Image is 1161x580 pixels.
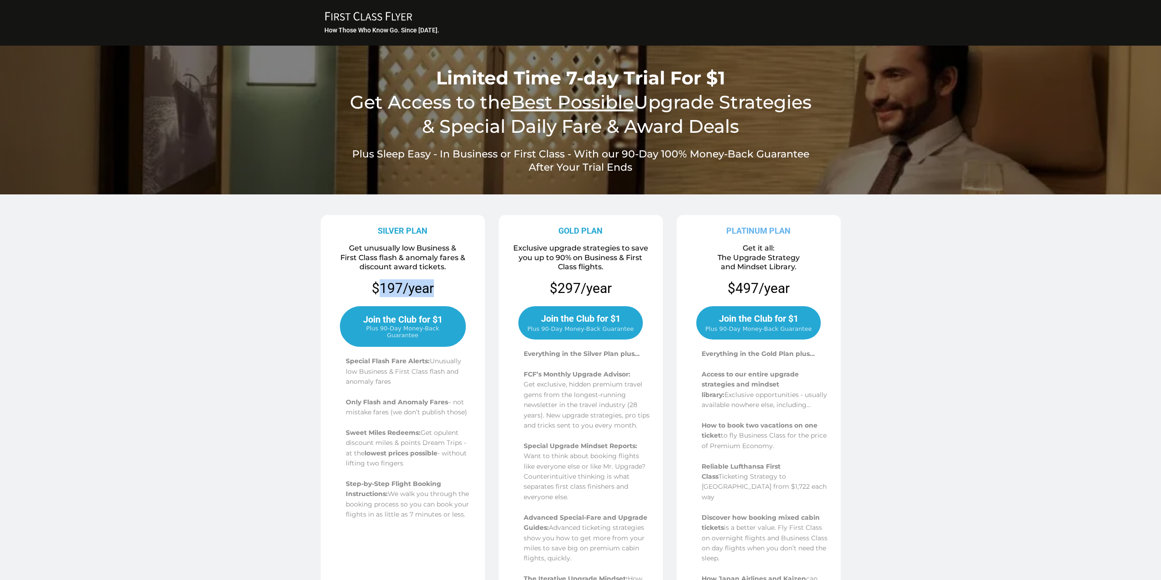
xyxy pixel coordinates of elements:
span: Plus 90-Day Money-Back Guarantee [705,325,812,332]
span: Advanced ticketing strategies show you how to get more from your miles to save big on premium cab... [524,523,645,562]
span: lowest prices possible [364,449,437,457]
span: First Class flash & anomaly fares & discount award tickets. [340,253,465,272]
span: Everything in the Gold Plan plus… [702,350,815,358]
span: and Mindset Library. [721,262,797,271]
span: Want to think about booking flights like everyone else or like Mr. Upgrade?Counterintuitive think... [524,452,646,501]
span: Limited Time 7-day Trial For $1 [436,67,725,89]
span: Join the Club for $1 [363,314,443,325]
span: Plus 90-Day Money-Back Guarantee [350,325,456,339]
span: Discover how booking mixed cabin tickets [702,513,820,532]
span: Get exclusive, hidden premium travel gems from the longest-running newsletter in the travel indus... [524,380,650,429]
span: Advanced Special-Fare and Upgrade Guides: [524,513,647,532]
span: Plus 90-Day Money-Back Guarantee [527,325,634,332]
p: $197/year [324,279,482,297]
span: The Upgrade Strategy [718,253,800,262]
h3: How Those Who Know Go. Since [DATE]. [324,26,838,34]
span: FCF’s Monthly Upgrade Advisor: [524,370,630,378]
span: After Your Trial Ends [529,161,632,173]
span: Access to our entire upgrade strategies and mindset library: [702,370,799,399]
span: Exclusive upgrade strategies to save you up to 90% on Business & First Class flights. [513,244,648,272]
strong: GOLD PLAN [558,226,603,235]
span: Reliable Lufthansa First Class [702,462,781,481]
span: Special Flash Fare Alerts: [346,357,430,365]
span: Ticketing Strategy to [GEOGRAPHIC_DATA] from $1,722 each way [702,472,827,501]
span: Get unusually low Business & [349,244,456,252]
span: We walk you through the booking process so you can book your flights in as little as 7 minutes or... [346,490,469,518]
span: is a better value. Fly First Class on overnight flights and Business Class on day flights when yo... [702,523,828,562]
span: Only Flash and Anomaly Fares [346,398,448,406]
u: Best Possible [511,91,634,113]
p: $497/year [728,279,790,297]
a: Join the Club for $1 Plus 90-Day Money-Back Guarantee [340,306,466,347]
span: Everything in the Silver Plan plus… [524,350,640,358]
strong: PLATINUM PLAN [726,226,791,235]
a: Join the Club for $1 Plus 90-Day Money-Back Guarantee [518,306,643,340]
span: Get it all: [743,244,775,252]
span: Get opulent discount miles & points Dream Trips - at the [346,428,466,457]
span: Special Upgrade Mindset Reports: [524,442,637,450]
span: Step-by-Step Flight Booking Instructions: [346,480,441,498]
span: & Special Daily Fare & Award Deals [422,115,739,137]
a: Join the Club for $1 Plus 90-Day Money-Back Guarantee [696,306,821,340]
span: Plus Sleep Easy - In Business or First Class - With our 90-Day 100% Money-Back Guarantee [352,148,809,160]
span: Join the Club for $1 [718,313,798,324]
span: Exclusive opportunities - usually available nowhere else, including... [702,391,827,409]
span: Sweet Miles Redeems: [346,428,421,437]
span: How to book two vacations on one ticket [702,421,817,439]
span: Join the Club for $1 [541,313,620,324]
span: Get Access to the Upgrade Strategies [350,91,812,113]
strong: SILVER PLAN [378,226,427,235]
span: to fly Business Class for the price of Premium Economy. [702,431,827,449]
p: $297/year [550,279,612,297]
span: Unusually low Business & First Class flash and anomaly fares [346,357,461,386]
